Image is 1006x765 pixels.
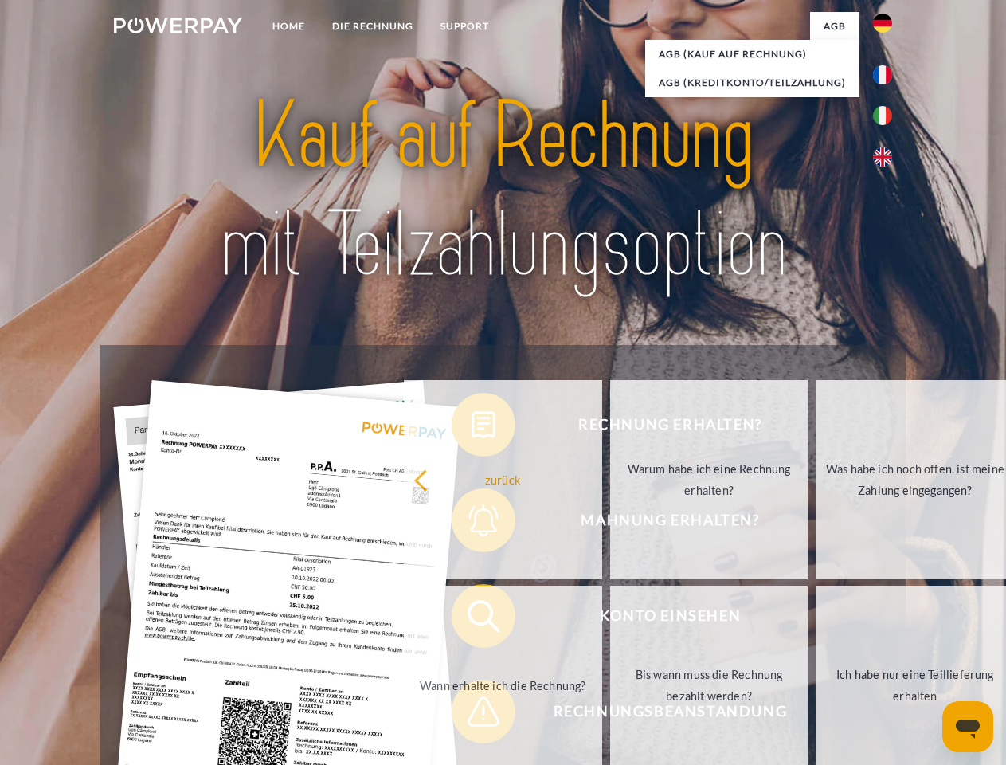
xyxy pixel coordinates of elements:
[413,674,593,696] div: Wann erhalte ich die Rechnung?
[413,469,593,490] div: zurück
[620,664,799,707] div: Bis wann muss die Rechnung bezahlt werden?
[873,147,892,167] img: en
[645,69,859,97] a: AGB (Kreditkonto/Teilzahlung)
[152,76,854,305] img: title-powerpay_de.svg
[825,664,1004,707] div: Ich habe nur eine Teillieferung erhalten
[873,65,892,84] img: fr
[319,12,427,41] a: DIE RECHNUNG
[942,701,993,752] iframe: Schaltfläche zum Öffnen des Messaging-Fensters
[259,12,319,41] a: Home
[620,458,799,501] div: Warum habe ich eine Rechnung erhalten?
[810,12,859,41] a: agb
[873,106,892,125] img: it
[114,18,242,33] img: logo-powerpay-white.svg
[825,458,1004,501] div: Was habe ich noch offen, ist meine Zahlung eingegangen?
[873,14,892,33] img: de
[645,40,859,69] a: AGB (Kauf auf Rechnung)
[427,12,503,41] a: SUPPORT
